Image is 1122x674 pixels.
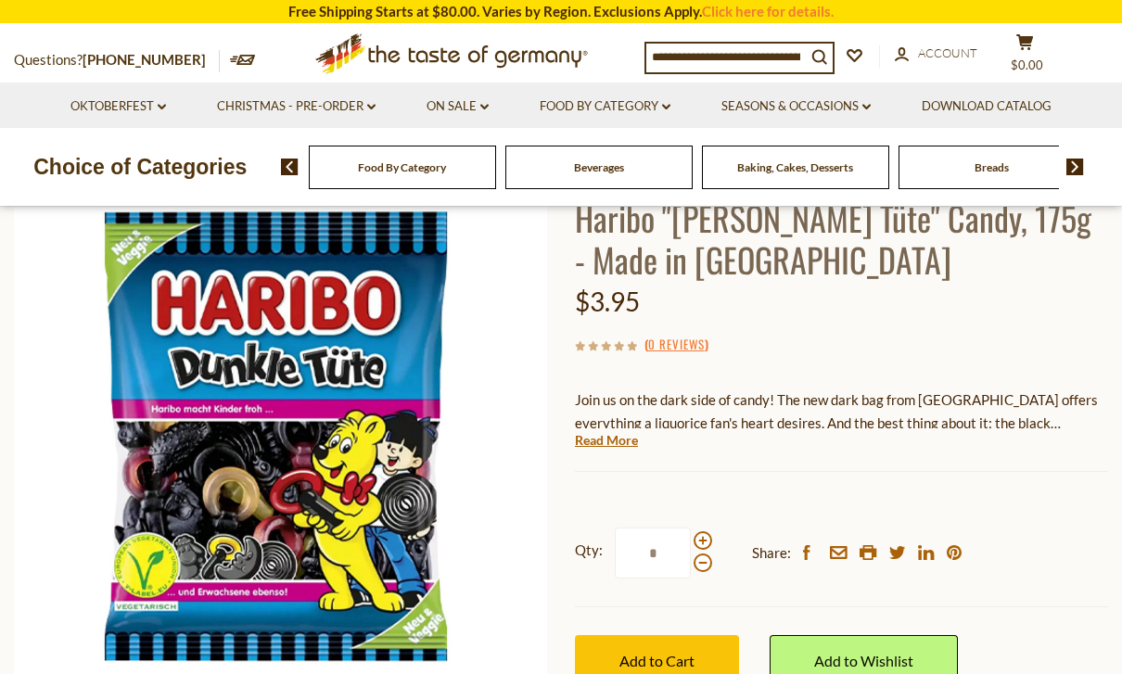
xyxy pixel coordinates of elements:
a: Download Catalog [922,96,1052,117]
a: On Sale [427,96,489,117]
span: Join us on the dark side of candy! The new dark bag from [GEOGRAPHIC_DATA] offers everything a li... [575,391,1098,477]
a: Oktoberfest [70,96,166,117]
a: Baking, Cakes, Desserts [737,160,853,174]
span: $3.95 [575,286,640,317]
p: Questions? [14,48,220,72]
span: Add to Cart [619,652,695,669]
span: ( ) [644,335,708,353]
input: Qty: [615,528,691,579]
img: next arrow [1066,159,1084,175]
a: Food By Category [358,160,446,174]
a: Click here for details. [702,3,834,19]
a: Read More [575,431,638,450]
a: Beverages [574,160,624,174]
a: Christmas - PRE-ORDER [217,96,376,117]
h1: Haribo "[PERSON_NAME] Tüte" Candy, 175g - Made in [GEOGRAPHIC_DATA] [575,197,1108,280]
span: Share: [752,541,791,565]
a: Breads [975,160,1009,174]
a: Food By Category [540,96,670,117]
span: Account [918,45,977,60]
button: $0.00 [997,33,1052,80]
span: $0.00 [1011,57,1043,72]
a: Account [895,44,977,64]
a: 0 Reviews [648,335,705,355]
strong: Qty: [575,539,603,562]
a: Seasons & Occasions [721,96,871,117]
img: previous arrow [281,159,299,175]
a: [PHONE_NUMBER] [83,51,206,68]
